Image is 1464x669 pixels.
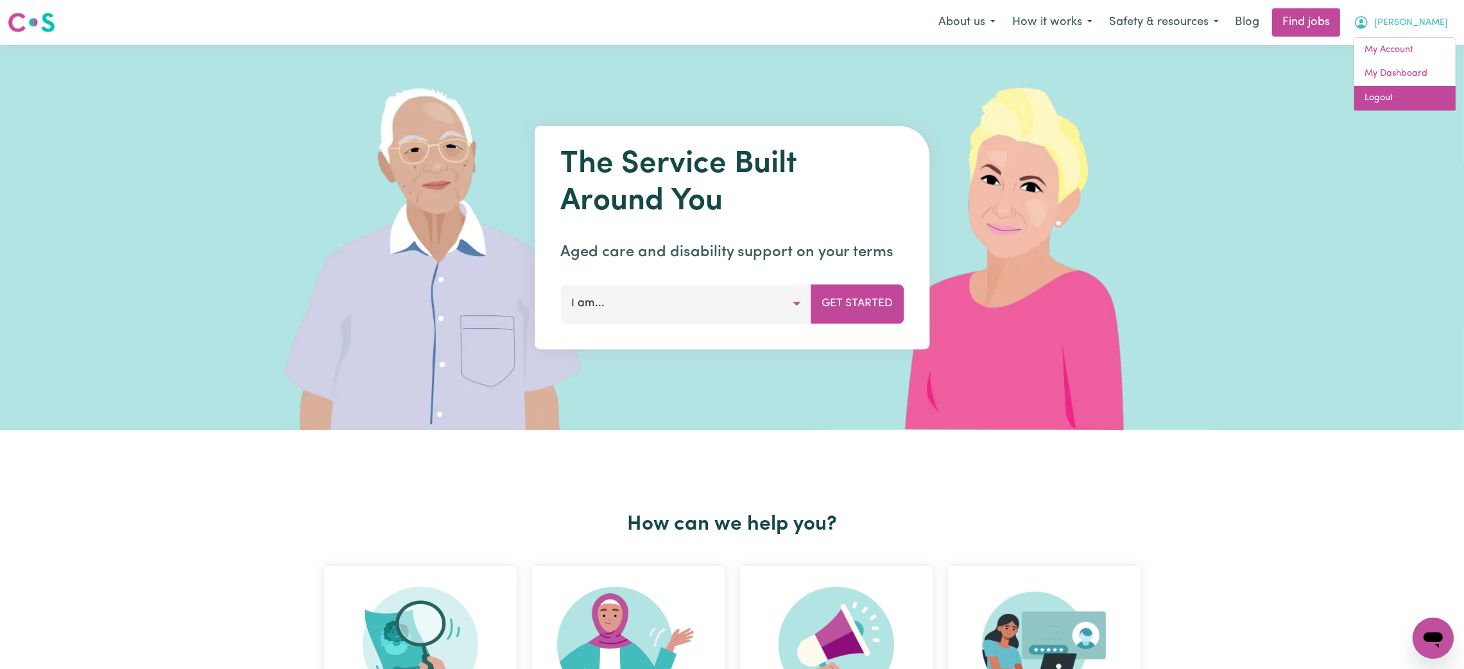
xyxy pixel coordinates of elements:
[1413,618,1454,659] iframe: Button to launch messaging window, conversation in progress
[560,241,904,264] p: Aged care and disability support on your terms
[8,8,55,37] a: Careseekers logo
[1272,8,1340,37] a: Find jobs
[1354,37,1456,111] div: My Account
[8,11,55,34] img: Careseekers logo
[316,512,1148,537] h2: How can we help you?
[1227,8,1267,37] a: Blog
[811,284,904,323] button: Get Started
[1354,86,1456,110] a: Logout
[1004,9,1101,36] button: How it works
[1354,62,1456,86] a: My Dashboard
[1374,16,1448,30] span: [PERSON_NAME]
[1345,9,1456,36] button: My Account
[930,9,1004,36] button: About us
[1101,9,1227,36] button: Safety & resources
[560,284,811,323] button: I am...
[1354,38,1456,62] a: My Account
[560,146,904,220] h1: The Service Built Around You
